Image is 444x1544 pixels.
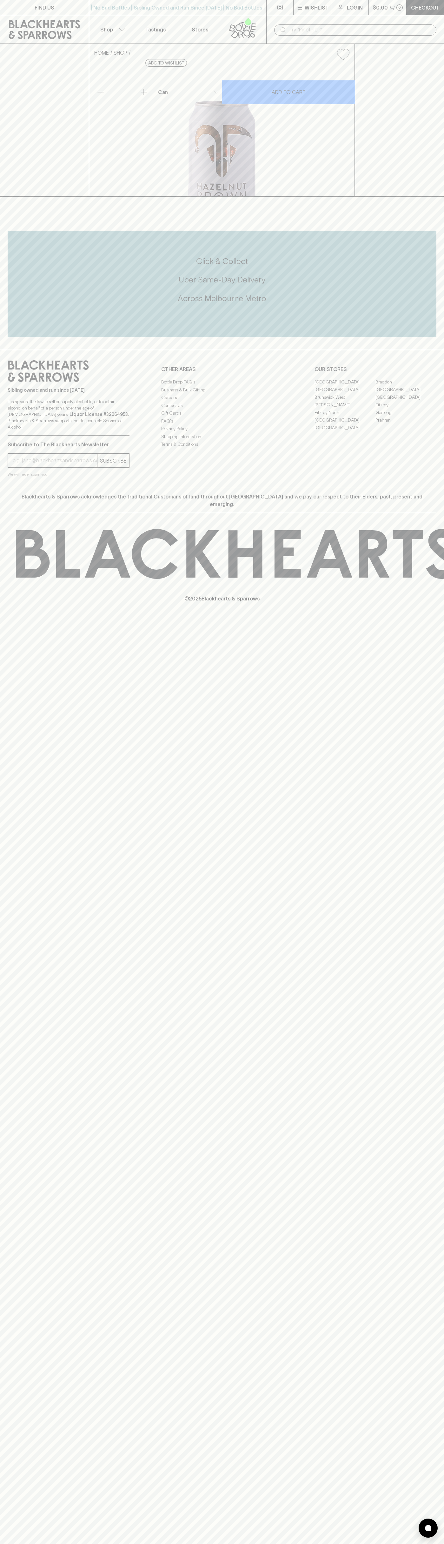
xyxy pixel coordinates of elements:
[375,409,436,416] a: Geelong
[315,424,375,431] a: [GEOGRAPHIC_DATA]
[100,26,113,33] p: Shop
[315,409,375,416] a: Fitzroy North
[272,88,306,96] p: ADD TO CART
[8,398,129,430] p: It is against the law to sell or supply alcohol to, or to obtain alcohol on behalf of a person un...
[375,393,436,401] a: [GEOGRAPHIC_DATA]
[8,293,436,304] h5: Across Melbourne Metro
[97,454,129,467] button: SUBSCRIBE
[375,416,436,424] a: Prahran
[145,26,166,33] p: Tastings
[347,4,363,11] p: Login
[315,401,375,409] a: [PERSON_NAME]
[398,6,401,9] p: 0
[305,4,329,11] p: Wishlist
[161,441,283,448] a: Terms & Conditions
[8,231,436,337] div: Call to action block
[8,387,129,393] p: Sibling owned and run since [DATE]
[161,410,283,417] a: Gift Cards
[161,402,283,409] a: Contact Us
[411,4,440,11] p: Checkout
[161,386,283,394] a: Business & Bulk Gifting
[35,4,54,11] p: FIND US
[8,471,129,477] p: We will never spam you
[8,274,436,285] h5: Uber Same-Day Delivery
[89,15,134,44] button: Shop
[89,65,355,196] img: 70663.png
[13,456,97,466] input: e.g. jane@blackheartsandsparrows.com.au
[192,26,208,33] p: Stores
[222,80,355,104] button: ADD TO CART
[100,457,127,464] p: SUBSCRIBE
[133,15,178,44] a: Tastings
[315,378,375,386] a: [GEOGRAPHIC_DATA]
[375,386,436,393] a: [GEOGRAPHIC_DATA]
[158,88,168,96] p: Can
[161,378,283,386] a: Bottle Drop FAQ's
[178,15,222,44] a: Stores
[373,4,388,11] p: $0.00
[8,441,129,448] p: Subscribe to The Blackhearts Newsletter
[8,256,436,267] h5: Click & Collect
[425,1525,431,1531] img: bubble-icon
[156,86,222,98] div: Can
[375,378,436,386] a: Braddon
[70,412,128,417] strong: Liquor License #32064953
[375,401,436,409] a: Fitzroy
[161,417,283,425] a: FAQ's
[289,25,431,35] input: Try "Pinot noir"
[335,46,352,63] button: Add to wishlist
[12,493,432,508] p: Blackhearts & Sparrows acknowledges the traditional Custodians of land throughout [GEOGRAPHIC_DAT...
[315,416,375,424] a: [GEOGRAPHIC_DATA]
[94,50,109,56] a: HOME
[315,365,436,373] p: OUR STORES
[161,425,283,433] a: Privacy Policy
[315,393,375,401] a: Brunswick West
[161,394,283,402] a: Careers
[161,365,283,373] p: OTHER AREAS
[145,59,187,67] button: Add to wishlist
[114,50,127,56] a: SHOP
[161,433,283,440] a: Shipping Information
[315,386,375,393] a: [GEOGRAPHIC_DATA]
